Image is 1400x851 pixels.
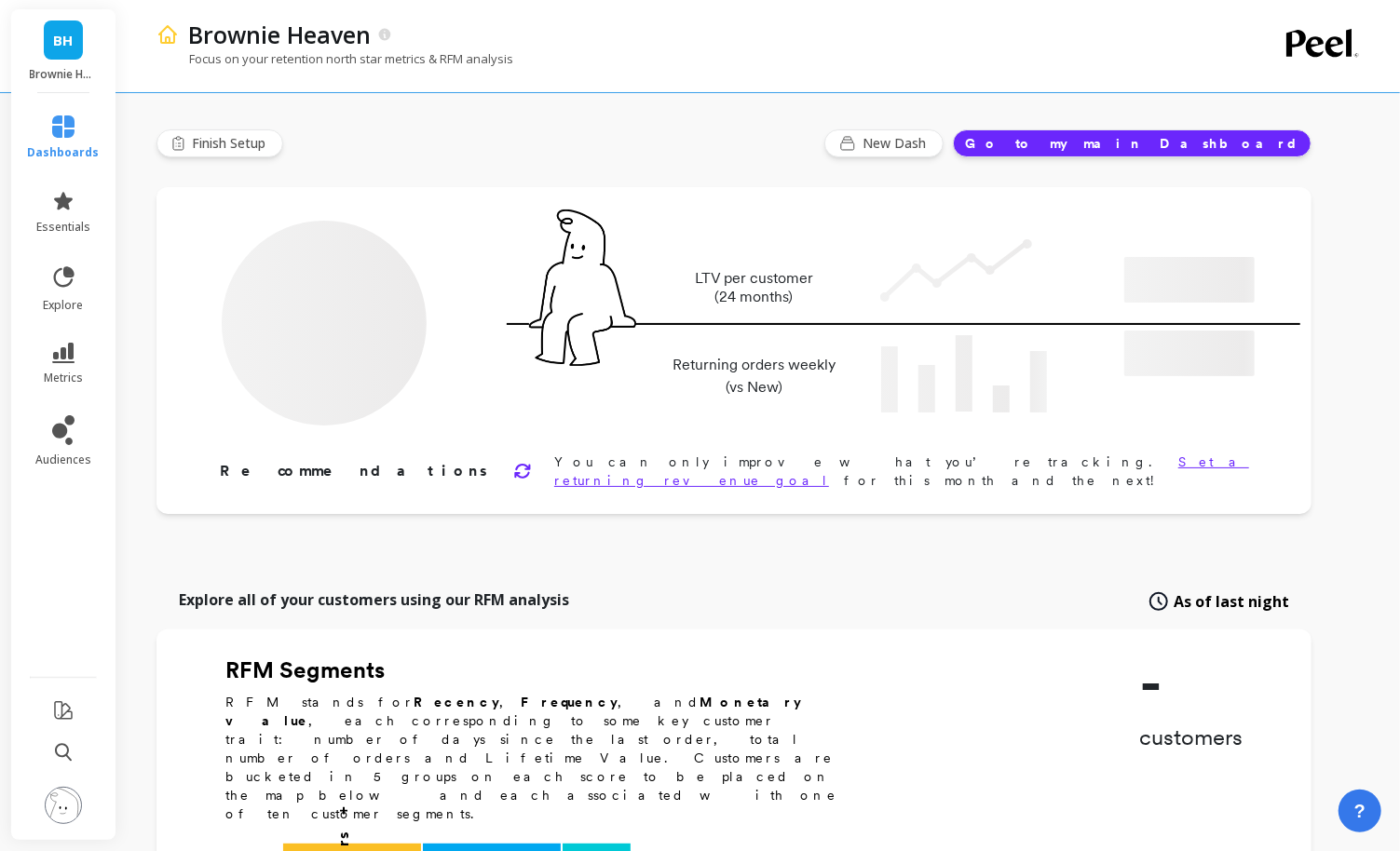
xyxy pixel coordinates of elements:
span: BH [54,30,74,51]
p: RFM stands for , , and , each corresponding to some key customer trait: number of days since the ... [225,693,859,823]
p: Explore all of your customers using our RFM analysis [179,588,569,611]
b: Recency [414,695,499,709]
p: - [1139,655,1243,711]
button: New Dash [824,129,944,157]
span: New Dash [863,134,931,153]
span: dashboards [28,145,100,160]
h2: RFM Segments [225,655,859,685]
span: Finish Setup [192,134,271,153]
p: Focus on your retention north star metrics & RFM analysis [156,50,513,67]
img: profile picture [45,787,82,824]
p: LTV per customer (24 months) [667,269,841,306]
img: header icon [156,23,179,46]
span: metrics [44,371,83,385]
span: As of last night [1174,590,1289,613]
p: customers [1139,723,1243,752]
span: explore [44,298,84,313]
span: audiences [35,453,91,467]
p: Returning orders weekly (vs New) [667,354,841,398]
button: Finish Setup [156,129,283,157]
p: Brownie Heaven [188,19,371,50]
p: Recommendations [220,460,491,482]
img: pal seatted on line [529,209,636,366]
button: ? [1339,790,1381,832]
span: ? [1354,798,1366,824]
p: Brownie Heaven [30,67,98,82]
p: You can only improve what you’re tracking. for this month and the next! [554,453,1252,490]
b: Frequency [521,695,618,709]
button: Go to my main Dashboard [953,129,1312,157]
span: essentials [36,220,90,235]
